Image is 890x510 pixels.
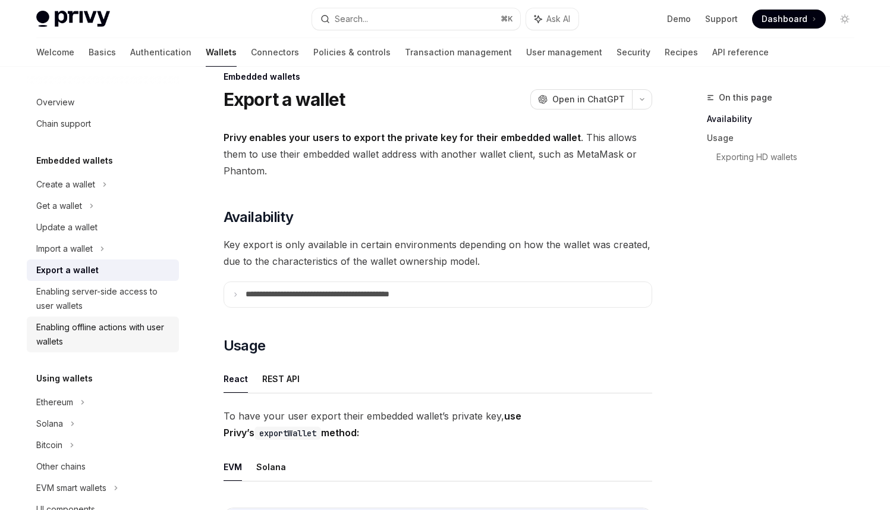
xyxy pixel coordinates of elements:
[27,456,179,477] a: Other chains
[254,427,321,440] code: exportWallet
[36,117,91,131] div: Chain support
[224,236,652,270] span: Key export is only available in certain environments depending on how the wallet was created, due...
[36,263,99,277] div: Export a wallet
[27,317,179,352] a: Enabling offline actions with user wallets
[665,38,698,67] a: Recipes
[546,13,570,25] span: Ask AI
[224,453,242,481] button: EVM
[526,38,602,67] a: User management
[89,38,116,67] a: Basics
[312,8,520,30] button: Search...⌘K
[224,365,248,393] button: React
[501,14,513,24] span: ⌘ K
[36,220,98,234] div: Update a wallet
[712,38,769,67] a: API reference
[705,13,738,25] a: Support
[262,365,300,393] button: REST API
[224,129,652,179] span: . This allows them to use their embedded wallet address with another wallet client, such as MetaM...
[36,11,110,27] img: light logo
[36,371,93,386] h5: Using wallets
[224,410,521,439] strong: use Privy’s method:
[36,438,62,452] div: Bitcoin
[335,12,368,26] div: Search...
[667,13,691,25] a: Demo
[224,89,345,110] h1: Export a wallet
[27,92,179,113] a: Overview
[27,281,179,317] a: Enabling server-side access to user wallets
[251,38,299,67] a: Connectors
[36,320,172,349] div: Enabling offline actions with user wallets
[27,113,179,134] a: Chain support
[707,129,864,148] a: Usage
[36,417,63,431] div: Solana
[719,90,772,105] span: On this page
[526,8,578,30] button: Ask AI
[36,38,74,67] a: Welcome
[224,71,652,83] div: Embedded wallets
[530,89,632,109] button: Open in ChatGPT
[617,38,650,67] a: Security
[27,217,179,238] a: Update a wallet
[224,408,652,441] span: To have your user export their embedded wallet’s private key,
[36,481,106,495] div: EVM smart wallets
[36,242,93,256] div: Import a wallet
[36,284,172,313] div: Enabling server-side access to user wallets
[27,259,179,281] a: Export a wallet
[752,10,826,29] a: Dashboard
[552,93,625,105] span: Open in ChatGPT
[224,132,581,143] strong: Privy enables your users to export the private key for their embedded wallet
[405,38,512,67] a: Transaction management
[36,154,113,168] h5: Embedded wallets
[36,395,73,409] div: Ethereum
[716,148,864,167] a: Exporting HD wallets
[762,13,807,25] span: Dashboard
[36,459,86,474] div: Other chains
[256,453,286,481] button: Solana
[224,336,266,355] span: Usage
[36,95,74,109] div: Overview
[313,38,391,67] a: Policies & controls
[707,109,864,129] a: Availability
[130,38,191,67] a: Authentication
[206,38,237,67] a: Wallets
[835,10,854,29] button: Toggle dark mode
[36,177,95,192] div: Create a wallet
[36,199,82,213] div: Get a wallet
[224,208,294,227] span: Availability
